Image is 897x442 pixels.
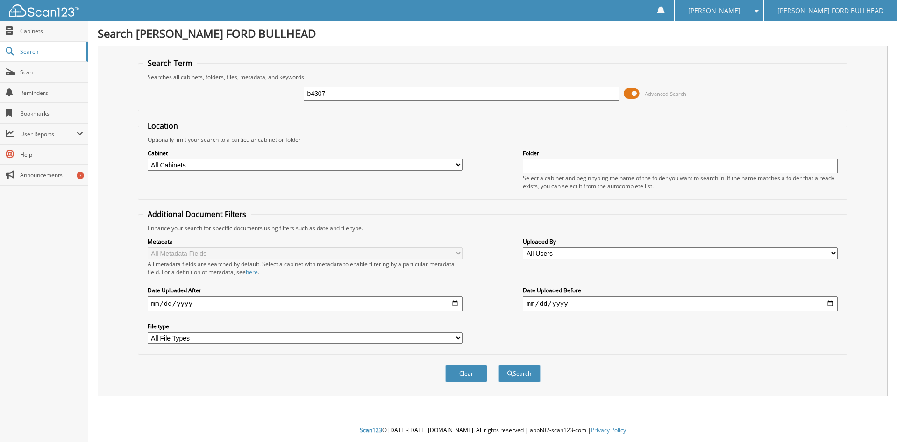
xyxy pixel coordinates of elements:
[523,286,838,294] label: Date Uploaded Before
[143,58,197,68] legend: Search Term
[148,322,463,330] label: File type
[20,68,83,76] span: Scan
[360,426,382,434] span: Scan123
[9,4,79,17] img: scan123-logo-white.svg
[143,224,843,232] div: Enhance your search for specific documents using filters such as date and file type.
[498,365,541,382] button: Search
[98,26,888,41] h1: Search [PERSON_NAME] FORD BULLHEAD
[143,209,251,219] legend: Additional Document Filters
[148,260,463,276] div: All metadata fields are searched by default. Select a cabinet with metadata to enable filtering b...
[523,296,838,311] input: end
[20,171,83,179] span: Announcements
[148,286,463,294] label: Date Uploaded After
[591,426,626,434] a: Privacy Policy
[88,419,897,442] div: © [DATE]-[DATE] [DOMAIN_NAME]. All rights reserved | appb02-scan123-com |
[143,136,843,144] div: Optionally limit your search to a particular cabinet or folder
[20,151,83,159] span: Help
[143,121,183,131] legend: Location
[20,109,83,117] span: Bookmarks
[148,149,463,157] label: Cabinet
[777,8,883,14] span: [PERSON_NAME] FORD BULLHEAD
[445,365,487,382] button: Clear
[20,27,83,35] span: Cabinets
[20,89,83,97] span: Reminders
[645,90,686,97] span: Advanced Search
[77,172,84,179] div: 7
[20,48,82,56] span: Search
[523,174,838,190] div: Select a cabinet and begin typing the name of the folder you want to search in. If the name match...
[143,73,843,81] div: Searches all cabinets, folders, files, metadata, and keywords
[148,296,463,311] input: start
[246,268,258,276] a: here
[148,238,463,246] label: Metadata
[688,8,740,14] span: [PERSON_NAME]
[523,238,838,246] label: Uploaded By
[523,149,838,157] label: Folder
[20,130,77,138] span: User Reports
